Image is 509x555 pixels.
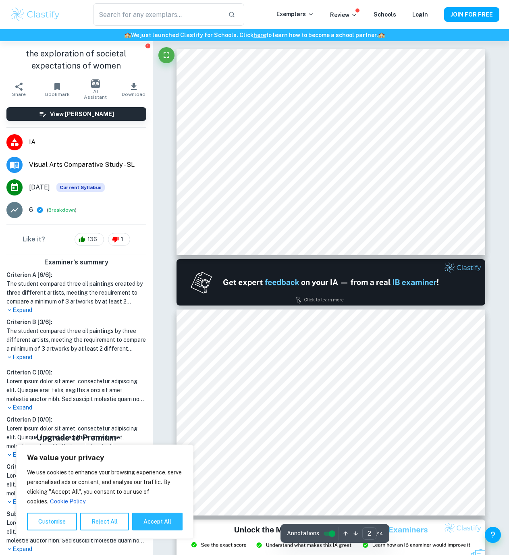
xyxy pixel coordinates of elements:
[56,183,105,192] span: Current Syllabus
[6,270,146,279] h6: Criterion A [ 6 / 6 ]:
[10,6,61,23] img: Clastify logo
[6,353,146,362] p: Expand
[276,10,314,19] p: Exemplars
[29,137,146,147] span: IA
[93,3,222,26] input: Search for any exemplars...
[48,206,75,214] button: Breakdown
[91,79,100,88] img: AI Assistant
[29,205,33,215] p: 6
[412,11,428,18] a: Login
[177,259,486,306] img: Ad
[80,513,129,530] button: Reject All
[29,183,50,192] span: [DATE]
[76,78,114,101] button: AI Assistant
[6,279,146,306] h1: The student compared three oil paintings created by three different artists, meeting the requirem...
[114,78,153,101] button: Download
[27,453,183,463] p: We value your privacy
[16,445,193,539] div: We value your privacy
[374,11,396,18] a: Schools
[27,468,183,506] p: We use cookies to enhance your browsing experience, serve personalised ads or content, and analys...
[45,91,70,97] span: Bookmark
[2,31,507,39] h6: We just launched Clastify for Schools. Click to learn how to become a school partner.
[158,47,175,63] button: Fullscreen
[6,306,146,314] p: Expand
[75,233,104,246] div: 136
[6,326,146,353] h1: The student compared three oil paintings by three different artists, meeting the requirement to c...
[3,258,150,267] h6: Examiner's summary
[122,91,145,97] span: Download
[132,513,183,530] button: Accept All
[81,89,110,100] span: AI Assistant
[83,235,102,243] span: 136
[6,107,146,121] button: View [PERSON_NAME]
[38,78,77,101] button: Bookmark
[6,48,146,72] h1: the exploration of societal expectations of women
[20,432,132,444] h5: Upgrade to Premium
[287,529,319,538] span: Annotations
[47,206,77,214] span: ( )
[485,527,501,543] button: Help and Feedback
[108,233,130,246] div: 1
[444,7,499,22] button: JOIN FOR FREE
[23,235,45,244] h6: Like it?
[12,91,26,97] span: Share
[253,32,266,38] a: here
[124,32,131,38] span: 🏫
[376,530,383,537] span: / 14
[50,110,114,118] h6: View [PERSON_NAME]
[27,513,77,530] button: Customise
[29,160,146,170] span: Visual Arts Comparative Study - SL
[50,498,86,505] a: Cookie Policy
[145,43,151,49] button: Report issue
[56,183,105,192] div: This exemplar is based on the current syllabus. Feel free to refer to it for inspiration/ideas wh...
[116,235,128,243] span: 1
[6,318,146,326] h6: Criterion B [ 3 / 6 ]:
[330,10,357,19] p: Review
[378,32,385,38] span: 🏫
